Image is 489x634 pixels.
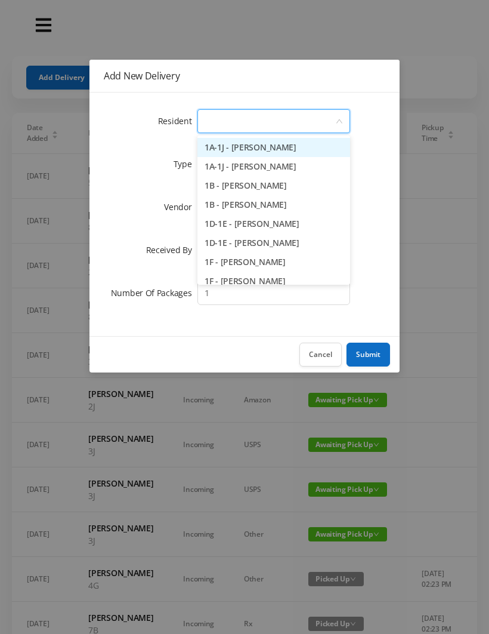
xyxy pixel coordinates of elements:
[346,343,390,367] button: Submit
[197,157,350,176] li: 1A-1J - [PERSON_NAME]
[111,287,198,298] label: Number Of Packages
[197,253,350,272] li: 1F - [PERSON_NAME]
[197,233,350,253] li: 1D-1E - [PERSON_NAME]
[164,201,197,213] label: Vendor
[197,214,350,233] li: 1D-1E - [PERSON_NAME]
[197,272,350,291] li: 1F - [PERSON_NAME]
[104,69,385,82] div: Add New Delivery
[104,107,385,307] form: Add New Delivery
[197,138,350,157] li: 1A-1J - [PERSON_NAME]
[174,158,198,170] label: Type
[158,115,198,127] label: Resident
[299,343,342,367] button: Cancel
[146,244,198,256] label: Received By
[197,176,350,195] li: 1B - [PERSON_NAME]
[336,118,343,126] i: icon: down
[197,195,350,214] li: 1B - [PERSON_NAME]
